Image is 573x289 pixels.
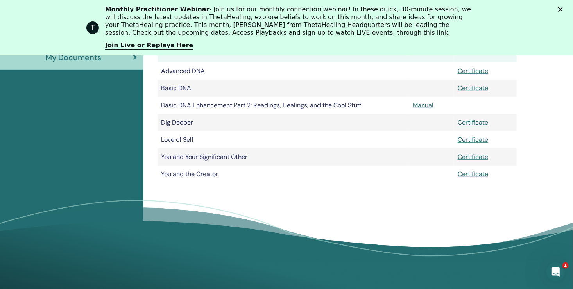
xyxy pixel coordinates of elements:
[158,166,409,183] td: You and the Creator
[562,262,569,269] span: 1
[546,262,565,281] iframe: Intercom live chat
[86,21,99,34] div: Profile image for ThetaHealing
[458,153,488,161] a: Certificate
[105,5,474,37] div: - Join us for our monthly connection webinar! In these quick, 30-minute session, we will discuss ...
[105,41,193,50] a: Join Live or Replays Here
[458,170,488,178] a: Certificate
[105,5,210,13] b: Monthly Practitioner Webinar
[158,114,409,131] td: Dig Deeper
[45,52,101,63] span: My Documents
[458,67,488,75] a: Certificate
[458,84,488,92] a: Certificate
[158,97,409,114] td: Basic DNA Enhancement Part 2: Readings, Healings, and the Cool Stuff
[558,7,566,12] div: Fermer
[158,62,409,80] td: Advanced DNA
[158,148,409,166] td: You and Your Significant Other
[158,80,409,97] td: Basic DNA
[413,101,433,109] a: Manual
[458,118,488,127] a: Certificate
[158,131,409,148] td: Love of Self
[458,136,488,144] a: Certificate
